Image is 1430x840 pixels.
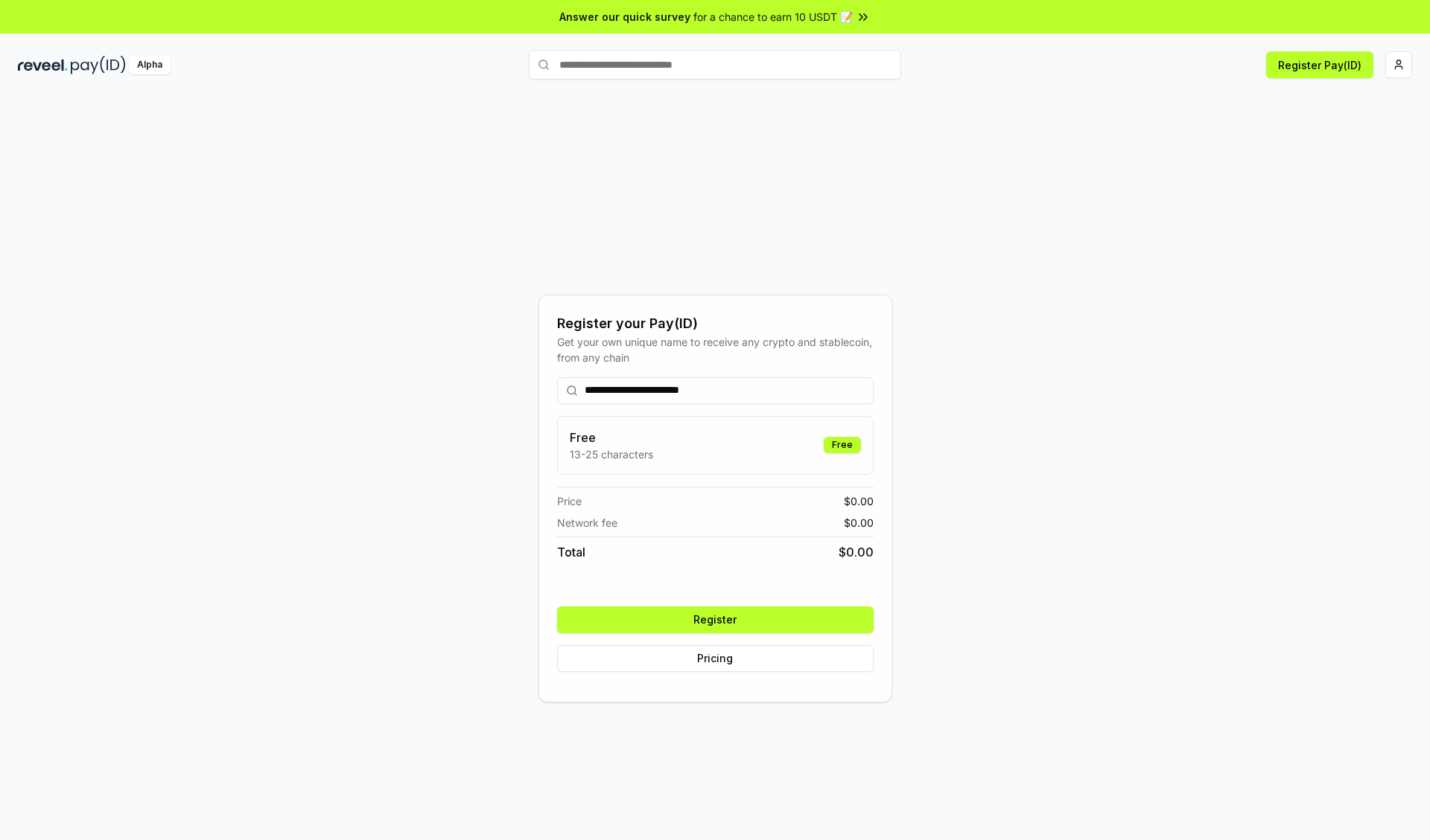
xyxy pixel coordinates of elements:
[557,493,582,509] span: Price
[570,429,653,446] h3: Free
[557,645,874,672] button: Pricing
[557,606,874,633] button: Register
[557,334,874,365] div: Get your own unique name to receive any crypto and stablecoin, from any chain
[557,313,874,334] div: Register your Pay(ID)
[570,446,653,462] p: 13-25 characters
[559,9,690,25] span: Answer our quick survey
[824,437,861,453] div: Free
[71,56,126,74] img: pay_id
[693,9,853,25] span: for a chance to earn 10 USDT 📝
[129,56,171,74] div: Alpha
[557,515,617,530] span: Network fee
[839,543,874,561] span: $ 0.00
[844,515,874,530] span: $ 0.00
[557,543,585,561] span: Total
[18,56,68,74] img: reveel_dark
[1266,51,1373,78] button: Register Pay(ID)
[844,493,874,509] span: $ 0.00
